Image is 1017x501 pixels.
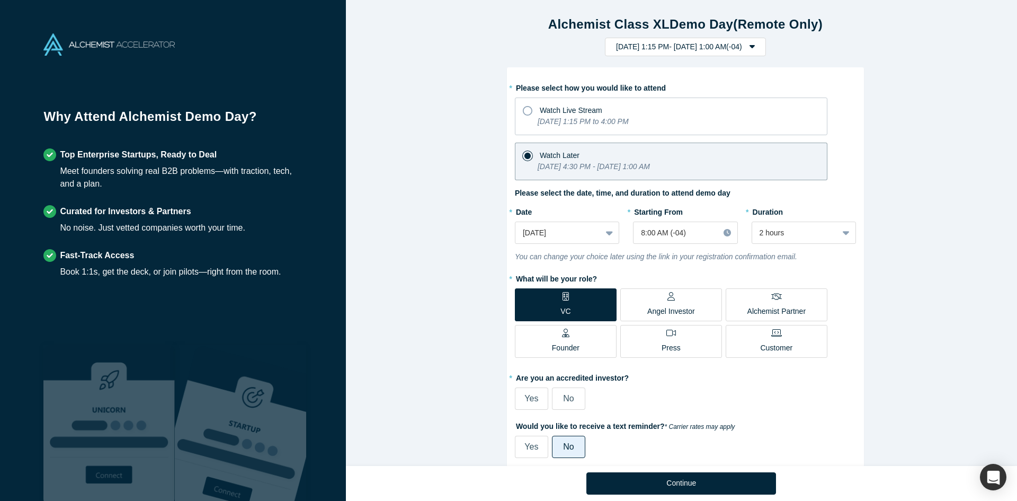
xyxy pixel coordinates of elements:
div: Book 1:1s, get the deck, or join pilots—right from the room. [60,266,281,278]
p: Customer [760,342,792,354]
div: Meet founders solving real B2B problems—with traction, tech, and a plan. [60,165,302,190]
label: Duration [752,203,856,218]
span: Watch Later [540,151,579,160]
h1: Why Attend Alchemist Demo Day? [43,107,302,134]
i: [DATE] 1:15 PM to 4:00 PM [538,117,629,126]
span: Watch Live Stream [540,106,602,115]
span: Yes [524,442,538,451]
img: Prism AI [175,345,306,501]
i: [DATE] 4:30 PM - [DATE] 1:00 AM [538,162,650,171]
p: VC [560,306,570,317]
label: Are you an accredited investor? [515,369,856,384]
label: Starting From [633,203,683,218]
strong: Top Enterprise Startups, Ready to Deal [60,150,217,159]
label: Date [515,203,619,218]
label: Would you like to receive a text reminder? [515,417,856,432]
em: * Carrier rates may apply [665,423,735,430]
img: Alchemist Accelerator Logo [43,33,175,56]
label: What will be your role? [515,270,856,285]
strong: Fast-Track Access [60,251,134,260]
i: You can change your choice later using the link in your registration confirmation email. [515,252,797,261]
span: Yes [524,394,538,403]
button: Continue [586,472,776,495]
p: Alchemist Partner [747,306,806,317]
strong: Curated for Investors & Partners [60,207,191,216]
label: Please select the date, time, and duration to attend demo day [515,188,730,199]
img: Robust Technologies [43,345,175,501]
p: Angel Investor [647,306,695,317]
span: No [563,442,574,451]
div: No noise. Just vetted companies worth your time. [60,222,245,234]
label: Please select how you would like to attend [515,79,856,94]
button: [DATE] 1:15 PM- [DATE] 1:00 AM(-04) [605,38,766,56]
strong: Alchemist Class XL Demo Day (Remote Only) [548,17,823,31]
p: Press [662,342,681,354]
p: Founder [552,342,579,354]
span: No [563,394,574,403]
